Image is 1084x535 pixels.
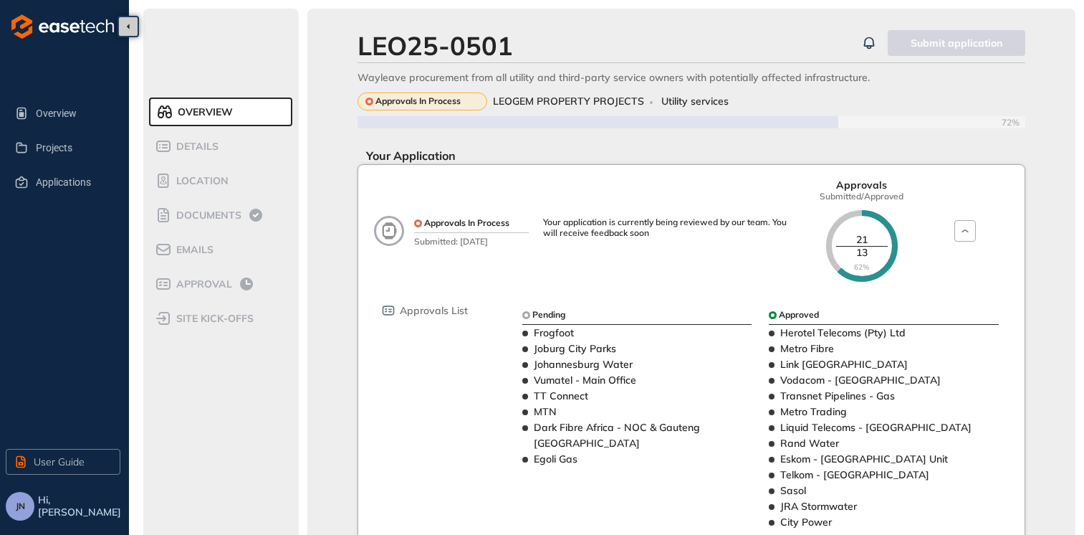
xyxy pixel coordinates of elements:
span: MTN [534,405,557,418]
span: Documents [172,209,241,222]
span: Rand Water [780,437,839,450]
span: Details [172,141,219,153]
span: Dark Fibre Africa - NOC & Gauteng [GEOGRAPHIC_DATA] [534,421,700,450]
span: Joburg City Parks [534,342,616,355]
span: Approvals In Process [424,218,509,228]
div: Wayleave procurement from all utility and third-party service owners with potentially affected in... [358,72,1025,84]
span: Applications [36,168,109,197]
span: Approval [172,278,232,290]
span: Vumatel - Main Office [534,374,636,387]
span: City Power [780,516,832,529]
img: logo [11,14,114,39]
span: Overview [36,99,109,128]
span: Telkom - [GEOGRAPHIC_DATA] [780,468,929,481]
span: Approvals [836,179,887,191]
span: Frogfoot [534,326,574,339]
button: User Guide [6,449,120,475]
span: Submitted: [DATE] [414,232,529,247]
span: Submitted/Approved [820,191,903,202]
span: LEOGEM PROPERTY PROJECTS [493,95,644,108]
span: Your Application [358,148,456,163]
span: TT Connect [534,389,588,402]
span: 62% [854,263,869,272]
span: Hi, [PERSON_NAME] [38,494,123,519]
span: site kick-offs [172,313,254,325]
span: JN [16,501,25,511]
span: Johannesburg Water [534,358,633,371]
span: JRA Stormwater [780,500,857,513]
span: Projects [36,133,109,162]
span: Vodacom - [GEOGRAPHIC_DATA] [780,374,941,387]
div: LEO25-0501 [358,30,513,61]
span: 72% [1002,118,1025,128]
span: Sasol [780,484,806,497]
span: Liquid Telecoms - [GEOGRAPHIC_DATA] [780,421,972,434]
span: Metro Trading [780,405,847,418]
button: JN [6,492,34,521]
span: Location [172,175,229,187]
span: Approvals List [400,305,468,317]
span: Overview [173,106,233,118]
span: Egoli Gas [534,453,577,465]
span: Utility services [661,95,729,108]
span: Approved [779,310,819,320]
span: Eskom - [GEOGRAPHIC_DATA] Unit [780,453,948,465]
div: Your application is currently being reviewed by our team. You will receive feedback soon [543,217,801,238]
span: Pending [532,310,565,320]
span: Transnet Pipelines - Gas [780,389,895,402]
span: Metro Fibre [780,342,834,355]
span: Emails [172,244,214,256]
span: Approvals In Process [375,96,461,106]
span: Herotel Telecoms (Pty) Ltd [780,326,906,339]
span: User Guide [34,454,85,470]
span: Link [GEOGRAPHIC_DATA] [780,358,908,371]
